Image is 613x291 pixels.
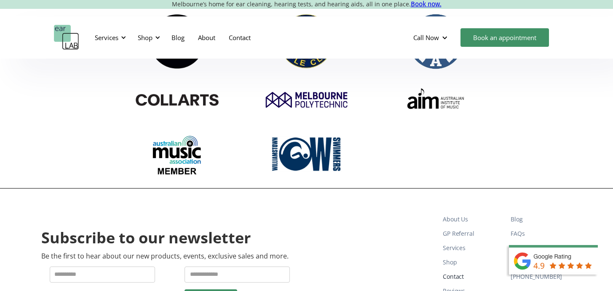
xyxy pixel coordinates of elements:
div: Call Now [407,25,456,50]
div: Services [90,25,128,50]
a: Book an appointment [460,28,549,47]
div: Shop [138,33,153,42]
a: Blog [511,212,572,226]
a: Shop [443,255,504,269]
a: FAQs [511,226,572,241]
a: Contact [222,25,257,50]
a: home [54,25,79,50]
a: About Us [443,212,504,226]
div: Services [95,33,118,42]
h2: Subscribe to our newsletter [41,228,251,248]
p: Be the first to hear about our new products, events, exclusive sales and more. [41,252,289,260]
a: Contact [443,269,504,284]
div: Shop [133,25,163,50]
a: About [191,25,222,50]
div: Call Now [413,33,439,42]
a: Blog [165,25,191,50]
a: Services [443,241,504,255]
a: Terms and Conditions [511,241,572,255]
a: GP Referral [443,226,504,241]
